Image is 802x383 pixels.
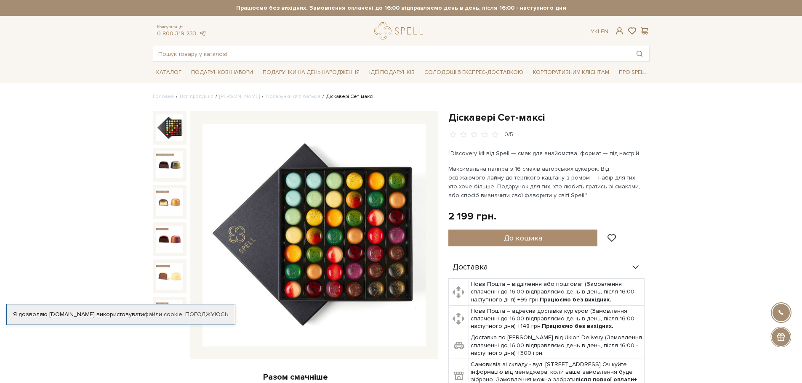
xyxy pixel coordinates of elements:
a: telegram [198,30,207,37]
a: Подарунки на День народження [259,66,363,79]
span: Доставка [453,264,488,271]
a: En [601,28,608,35]
a: 0 800 319 233 [157,30,196,37]
input: Пошук товару у каталозі [153,46,630,61]
button: До кошика [448,230,598,246]
h1: Діскавері Сет-максі [448,111,650,124]
div: Разом смачніше [153,372,438,383]
a: logo [374,22,427,40]
a: Подарункові набори [188,66,256,79]
a: Погоджуюсь [185,311,228,318]
img: Діскавері Сет-максі [156,151,183,178]
span: | [598,28,599,35]
img: Діскавері Сет-максі [156,114,183,141]
img: Діскавері Сет-максі [156,226,183,253]
td: Нова Пошта – адресна доставка кур'єром (Замовлення сплаченні до 16:00 відправляємо день в день, п... [469,305,645,332]
td: Нова Пошта – відділення або поштомат (Замовлення сплаченні до 16:00 відправляємо день в день, піс... [469,279,645,306]
a: Про Spell [615,66,649,79]
button: Пошук товару у каталозі [630,46,649,61]
b: Працюємо без вихідних. [542,322,613,330]
strong: Працюємо без вихідних. Замовлення оплачені до 16:00 відправляємо день в день, після 16:00 - насту... [153,4,650,12]
span: До кошика [504,233,542,243]
p: Максимальна палітра з 16 смаків авторських цукерок. Від освіжаючого лайму до терпкого каштану з р... [448,164,646,200]
a: Каталог [153,66,185,79]
b: Працюємо без вихідних. [540,296,611,303]
b: після повної оплати [576,376,634,383]
img: Діскавері Сет-максі [156,263,183,290]
a: Солодощі з експрес-доставкою [421,65,527,79]
a: Головна [153,93,174,100]
div: Я дозволяю [DOMAIN_NAME] використовувати [7,311,235,318]
a: файли cookie [144,311,182,318]
a: [PERSON_NAME] [219,93,260,100]
td: Доставка по [PERSON_NAME] від Uklon Delivery (Замовлення сплаченні до 16:00 відправляємо день в д... [469,332,645,359]
img: Діскавері Сет-максі [156,300,183,327]
a: Ідеї подарунків [366,66,418,79]
div: Ук [591,28,608,35]
span: Консультація: [157,24,207,30]
li: Діскавері Сет-максі [320,93,373,100]
a: Подарунки для батьків [266,93,320,100]
div: 2 199 грн. [448,210,496,223]
img: Діскавері Сет-максі [202,124,426,346]
p: "Discovery kit від Spell — смак для знайомства, формат — під настрій. [448,149,646,158]
img: Діскавері Сет-максі [156,188,183,215]
a: Корпоративним клієнтам [530,66,613,79]
a: Вся продукція [180,93,213,100]
div: 0/5 [504,131,513,139]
